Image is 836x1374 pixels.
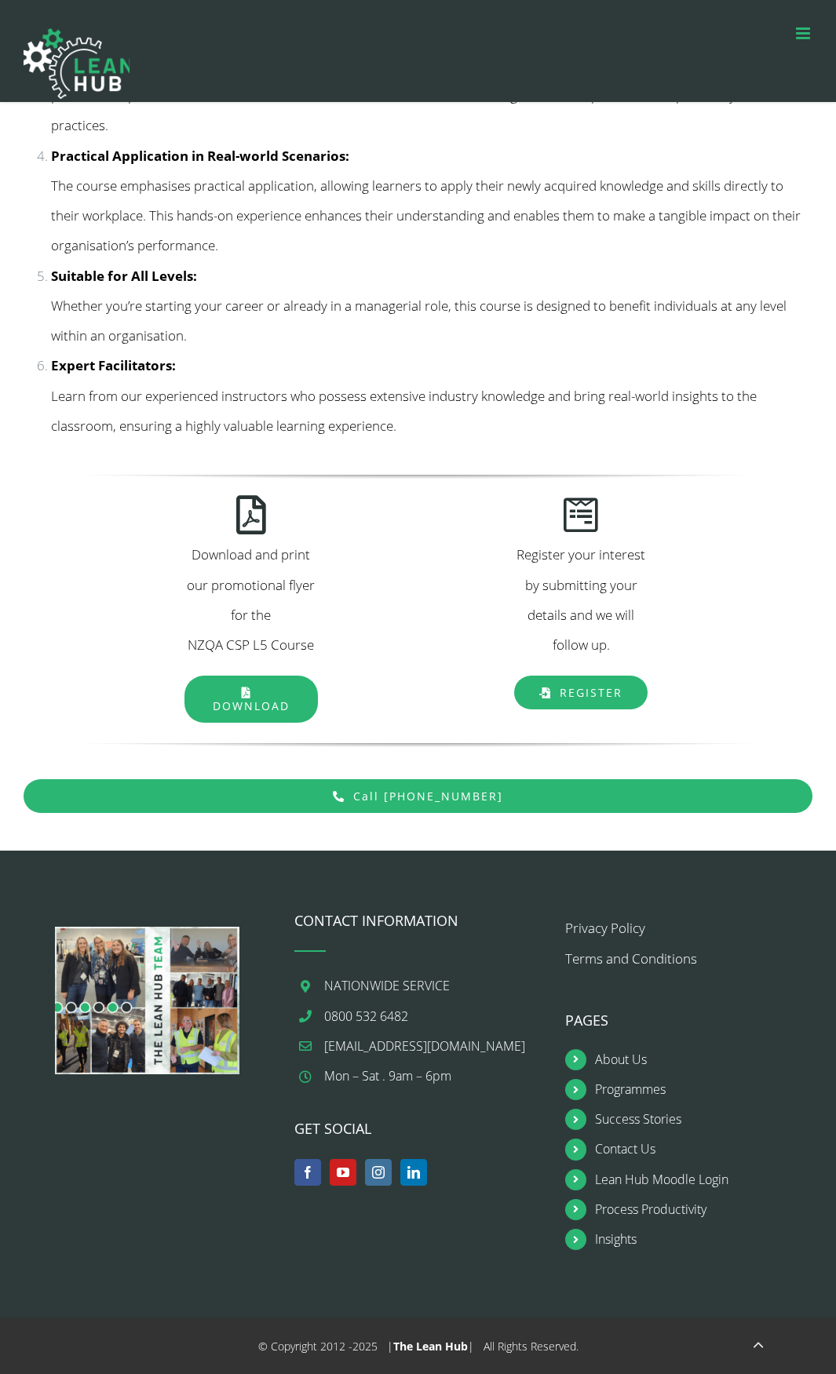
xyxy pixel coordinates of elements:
[51,267,787,345] span: Whether you’re starting your career or already in a managerial role, this course is designed to b...
[565,1013,812,1027] h4: PAGES
[294,1159,321,1186] a: Facebook
[51,267,197,285] strong: Suitable for All Levels:
[595,1229,812,1250] a: Insights
[353,789,503,804] span: Call [PHONE_NUMBER]
[400,1159,427,1186] a: LinkedIn
[294,1121,542,1135] h4: GET SOCIAL
[330,1159,356,1186] a: YouTube
[294,913,542,928] h4: CONTACT INFORMATION
[514,676,648,709] a: Register
[324,1036,542,1057] a: [EMAIL_ADDRESS][DOMAIN_NAME]
[393,1339,468,1354] a: The Lean Hub
[595,1109,812,1130] a: Success Stories
[324,1006,542,1027] a: 0800 532 6482
[24,13,130,114] img: The Lean Hub | Optimising productivity with Lean Logo
[796,25,812,42] a: Toggle mobile menu
[51,147,801,255] span: The course emphasises practical application, allowing learners to apply their newly acquired know...
[595,1079,812,1100] a: Programmes
[324,977,450,994] span: NATIONWIDE SERVICE
[595,1199,812,1220] a: Process Productivity
[517,545,645,654] span: Register your interest by submitting your details and we will follow up.
[51,147,349,165] strong: Practical Application in Real-world Scenarios:
[258,1334,579,1359] div: © Copyright 2012 - 2025 | | All Rights Reserved.
[595,1139,812,1160] a: Contact Us
[187,545,315,654] span: Download and print our promotional flyer for the NZQA CSP L5 Course
[213,698,290,713] span: Download
[565,919,645,937] a: Privacy Policy
[365,1159,392,1186] a: Instagram
[184,676,318,723] a: Download
[565,949,697,968] a: Terms and Conditions
[24,779,812,813] a: Call [PHONE_NUMBER]
[595,1049,812,1070] a: About Us
[51,356,757,435] span: Learn from our experienced instructors who possess extensive industry knowledge and bring real-wo...
[51,356,176,374] strong: Expert Facilitators:
[595,1169,812,1190] a: Lean Hub Moodle Login
[560,685,622,700] span: Register
[324,1066,542,1087] div: Mon – Sat . 9am – 6pm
